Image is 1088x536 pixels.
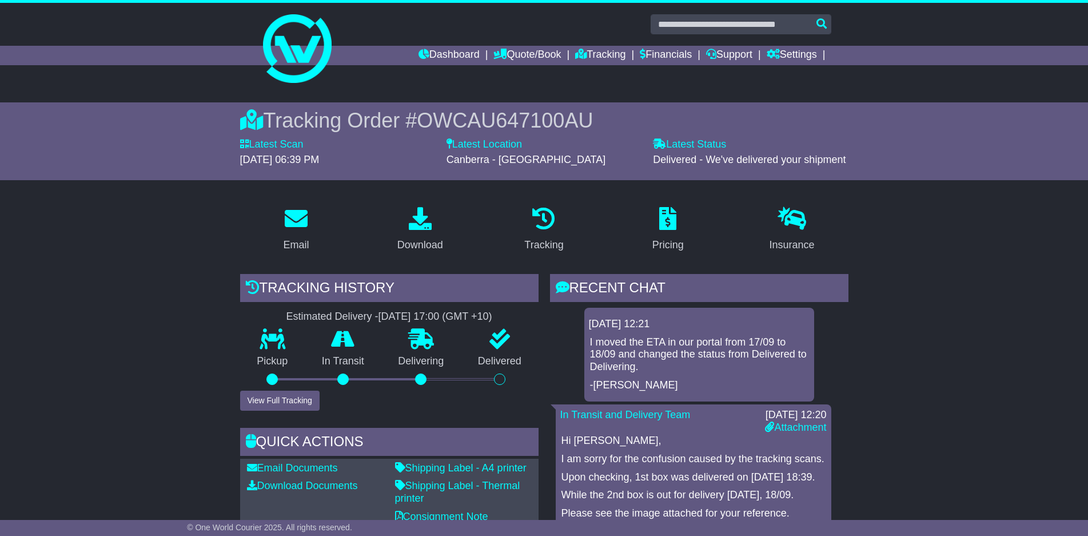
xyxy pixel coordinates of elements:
[447,154,605,165] span: Canberra - [GEOGRAPHIC_DATA]
[524,237,563,253] div: Tracking
[390,203,451,257] a: Download
[550,274,848,305] div: RECENT CHAT
[770,237,815,253] div: Insurance
[765,422,826,433] a: Attachment
[575,46,625,65] a: Tracking
[395,480,520,504] a: Shipping Label - Thermal printer
[240,355,305,368] p: Pickup
[419,46,480,65] a: Dashboard
[561,489,826,502] p: While the 2nd box is out for delivery [DATE], 18/09.
[240,154,320,165] span: [DATE] 06:39 PM
[589,318,810,331] div: [DATE] 12:21
[653,154,846,165] span: Delivered - We've delivered your shipment
[397,237,443,253] div: Download
[561,507,826,520] p: Please see the image attached for your reference.
[187,523,352,532] span: © One World Courier 2025. All rights reserved.
[652,237,684,253] div: Pricing
[461,355,539,368] p: Delivered
[378,311,492,323] div: [DATE] 17:00 (GMT +10)
[283,237,309,253] div: Email
[640,46,692,65] a: Financials
[395,462,527,474] a: Shipping Label - A4 printer
[447,138,522,151] label: Latest Location
[590,336,808,374] p: I moved the ETA in our portal from 17/09 to 18/09 and changed the status from Delivered to Delive...
[395,511,488,522] a: Consignment Note
[240,108,848,133] div: Tracking Order #
[590,379,808,392] p: -[PERSON_NAME]
[765,409,826,422] div: [DATE] 12:20
[240,138,304,151] label: Latest Scan
[762,203,822,257] a: Insurance
[645,203,691,257] a: Pricing
[493,46,561,65] a: Quote/Book
[417,109,593,132] span: OWCAU647100AU
[240,274,539,305] div: Tracking history
[276,203,316,257] a: Email
[381,355,461,368] p: Delivering
[653,138,726,151] label: Latest Status
[561,453,826,466] p: I am sorry for the confusion caused by the tracking scans.
[517,203,571,257] a: Tracking
[706,46,752,65] a: Support
[240,391,320,411] button: View Full Tracking
[240,311,539,323] div: Estimated Delivery -
[247,462,338,474] a: Email Documents
[305,355,381,368] p: In Transit
[240,428,539,459] div: Quick Actions
[767,46,817,65] a: Settings
[247,480,358,491] a: Download Documents
[561,435,826,447] p: Hi [PERSON_NAME],
[561,471,826,484] p: Upon checking, 1st box was delivered on [DATE] 18:39.
[560,409,691,420] a: In Transit and Delivery Team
